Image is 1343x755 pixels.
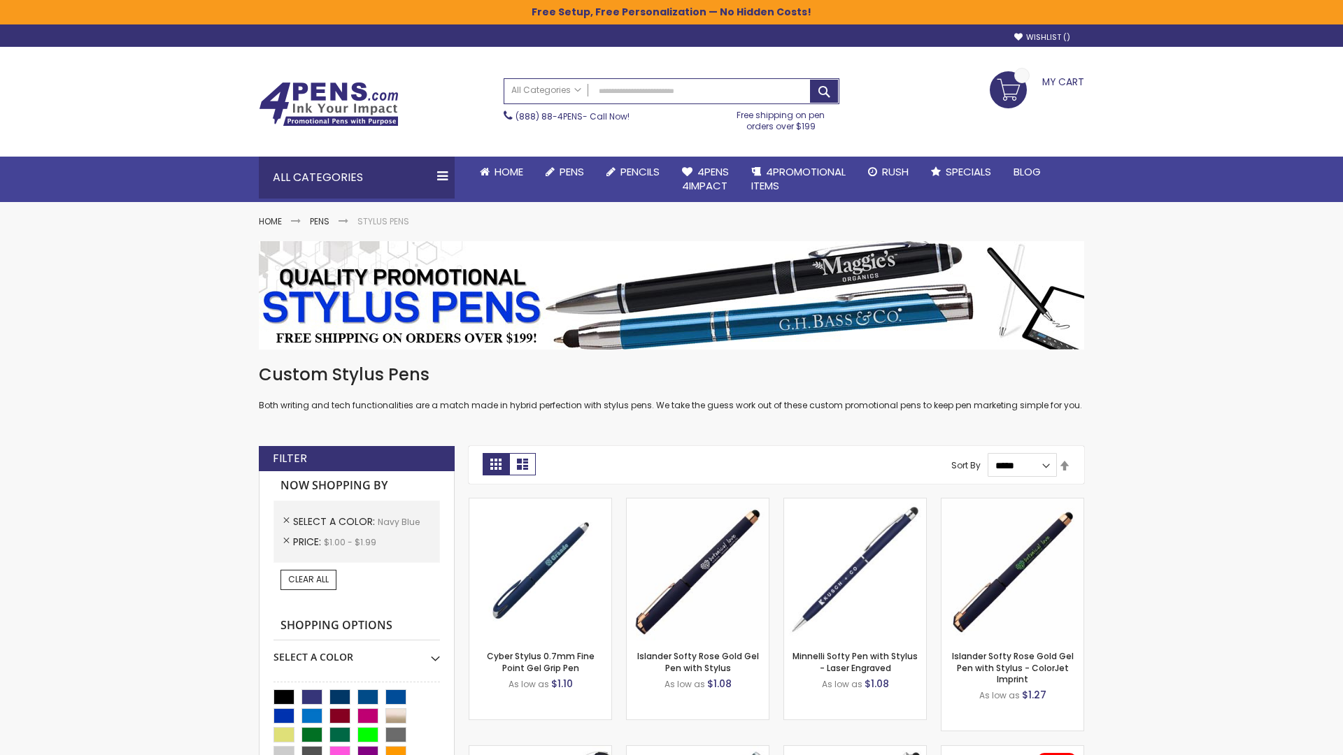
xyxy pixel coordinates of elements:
a: Pencils [595,157,671,187]
a: Cyber Stylus 0.7mm Fine Point Gel Grip Pen-Navy Blue [469,498,611,510]
span: As low as [822,678,862,690]
a: Islander Softy Rose Gold Gel Pen with Stylus - ColorJet Imprint-Navy Blue [941,498,1083,510]
strong: Now Shopping by [273,471,440,501]
a: Clear All [280,570,336,589]
a: Rush [857,157,920,187]
a: (888) 88-4PENS [516,110,583,122]
div: Free shipping on pen orders over $199 [723,104,840,132]
span: As low as [665,678,705,690]
span: Select A Color [293,515,378,528]
img: Islander Softy Rose Gold Gel Pen with Stylus - ColorJet Imprint-Navy Blue [941,498,1083,640]
img: Islander Softy Rose Gold Gel Pen with Stylus-Navy Blue [627,498,769,640]
span: All Categories [511,85,581,96]
a: Home [259,215,282,227]
a: Islander Softy Rose Gold Gel Pen with Stylus - ColorJet Imprint [952,650,1074,684]
a: 4Pens4impact [671,157,740,202]
a: Pens [310,215,329,227]
a: Specials [920,157,1002,187]
span: Blog [1014,164,1041,179]
span: 4Pens 4impact [682,164,729,193]
h1: Custom Stylus Pens [259,364,1084,386]
a: Home [469,157,534,187]
div: Select A Color [273,640,440,664]
span: Rush [882,164,909,179]
a: Islander Softy Rose Gold Gel Pen with Stylus-Navy Blue [627,498,769,510]
img: Stylus Pens [259,241,1084,350]
a: Blog [1002,157,1052,187]
strong: Filter [273,451,307,466]
img: 4Pens Custom Pens and Promotional Products [259,82,399,127]
img: Cyber Stylus 0.7mm Fine Point Gel Grip Pen-Navy Blue [469,498,611,640]
strong: Stylus Pens [357,215,409,227]
img: Minnelli Softy Pen with Stylus - Laser Engraved-Navy Blue [784,498,926,640]
a: Cyber Stylus 0.7mm Fine Point Gel Grip Pen [487,650,595,673]
span: Navy Blue [378,516,420,528]
span: $1.08 [707,677,732,691]
span: $1.00 - $1.99 [324,536,376,548]
span: Price [293,535,324,549]
span: Pens [560,164,584,179]
span: Home [495,164,523,179]
span: As low as [509,678,549,690]
span: Specials [946,164,991,179]
label: Sort By [951,459,981,471]
span: Clear All [288,573,329,585]
span: $1.08 [865,677,889,691]
span: Pencils [620,164,660,179]
strong: Shopping Options [273,611,440,641]
a: Minnelli Softy Pen with Stylus - Laser Engraved [793,650,918,673]
span: $1.27 [1022,688,1046,702]
span: 4PROMOTIONAL ITEMS [751,164,846,193]
a: All Categories [504,79,588,102]
span: As low as [979,689,1020,701]
div: All Categories [259,157,455,199]
span: - Call Now! [516,110,630,122]
a: 4PROMOTIONALITEMS [740,157,857,202]
a: Islander Softy Rose Gold Gel Pen with Stylus [637,650,759,673]
a: Wishlist [1014,32,1070,43]
div: Both writing and tech functionalities are a match made in hybrid perfection with stylus pens. We ... [259,364,1084,412]
strong: Grid [483,453,509,475]
a: Minnelli Softy Pen with Stylus - Laser Engraved-Navy Blue [784,498,926,510]
span: $1.10 [551,677,573,691]
a: Pens [534,157,595,187]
